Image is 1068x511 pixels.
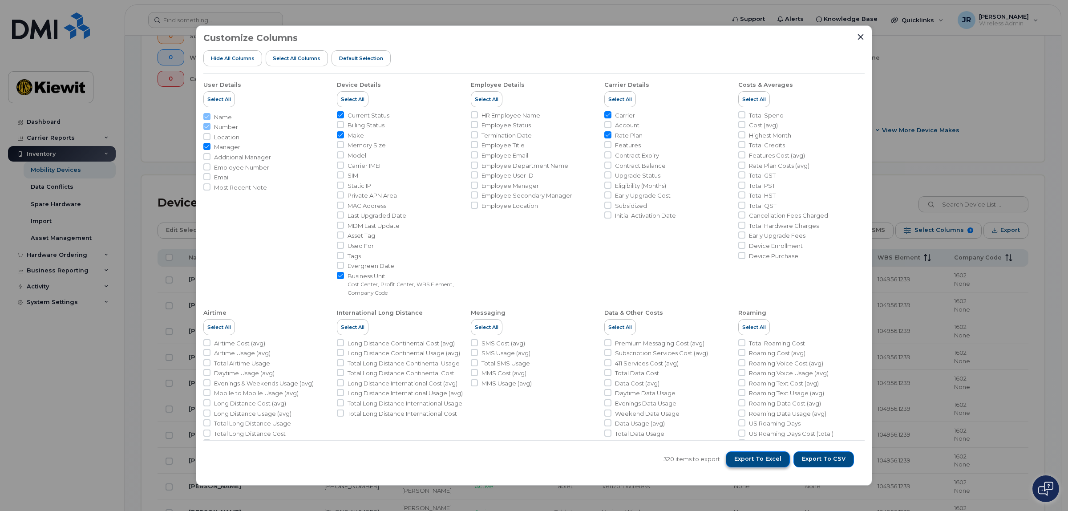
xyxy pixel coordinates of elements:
[348,272,463,280] span: Business Unit
[339,55,383,62] span: Default Selection
[332,50,391,66] button: Default Selection
[211,55,255,62] span: Hide All Columns
[481,349,530,357] span: SMS Usage (avg)
[348,379,457,388] span: Long Distance International Cost (avg)
[348,151,366,160] span: Model
[348,141,386,150] span: Memory Size
[742,96,766,103] span: Select All
[348,231,375,240] span: Asset Tag
[214,369,275,377] span: Daytime Usage (avg)
[348,162,380,170] span: Carrier IMEI
[214,419,291,428] span: Total Long Distance Usage
[749,369,829,377] span: Roaming Voice Usage (avg)
[348,222,400,230] span: MDM Last Update
[214,410,291,418] span: Long Distance Usage (avg)
[481,359,530,368] span: Total SMS Usage
[348,359,460,368] span: Total Long Distance Continental Usage
[749,389,824,397] span: Roaming Text Usage (avg)
[615,379,659,388] span: Data Cost (avg)
[348,171,358,180] span: SIM
[749,162,809,170] span: Rate Plan Costs (avg)
[348,369,454,377] span: Total Long Distance Continental Cost
[749,131,791,140] span: Highest Month
[615,349,708,357] span: Subscription Services Cost (avg)
[749,339,805,348] span: Total Roaming Cost
[738,81,793,89] div: Costs & Averages
[749,359,823,368] span: Roaming Voice Cost (avg)
[214,349,271,357] span: Airtime Usage (avg)
[214,173,230,182] span: Email
[348,252,361,260] span: Tags
[214,123,238,131] span: Number
[749,410,826,418] span: Roaming Data Usage (avg)
[266,50,328,66] button: Select all Columns
[749,349,805,357] span: Roaming Cost (avg)
[214,183,267,192] span: Most Recent Note
[749,182,775,190] span: Total PST
[481,379,532,388] span: MMS Usage (avg)
[337,319,368,335] button: Select All
[348,389,463,397] span: Long Distance International Usage (avg)
[481,171,534,180] span: Employee User ID
[857,33,865,41] button: Close
[214,379,314,388] span: Evenings & Weekends Usage (avg)
[749,141,785,150] span: Total Credits
[348,211,406,220] span: Last Upgraded Date
[802,455,845,463] span: Export to CSV
[214,153,271,162] span: Additional Manager
[615,182,666,190] span: Eligibility (Months)
[337,309,423,317] div: International Long Distance
[348,410,457,418] span: Total Long Distance International Cost
[604,81,649,89] div: Carrier Details
[348,131,364,140] span: Make
[615,151,659,160] span: Contract Expiry
[481,151,528,160] span: Employee Email
[471,91,502,107] button: Select All
[214,113,232,122] span: Name
[615,191,671,200] span: Early Upgrade Cost
[348,281,454,296] small: Cost Center, Profit Center, WBS Element, Company Code
[348,399,462,408] span: Total Long Distance International Usage
[604,91,636,107] button: Select All
[203,309,227,317] div: Airtime
[471,319,502,335] button: Select All
[663,455,720,463] span: 320 items to export
[481,369,526,377] span: MMS Cost (avg)
[481,202,538,210] span: Employee Location
[481,191,572,200] span: Employee Secondary Manager
[481,131,532,140] span: Termination Date
[749,379,819,388] span: Roaming Text Cost (avg)
[348,262,394,270] span: Evergreen Date
[749,242,803,250] span: Device Enrollment
[749,399,821,408] span: Roaming Data Cost (avg)
[615,202,647,210] span: Subsidized
[793,451,854,467] button: Export to CSV
[481,111,540,120] span: HR Employee Name
[738,309,766,317] div: Roaming
[749,202,777,210] span: Total QST
[348,111,389,120] span: Current Status
[742,324,766,331] span: Select All
[341,324,364,331] span: Select All
[348,191,397,200] span: Private APN Area
[348,182,371,190] span: Static IP
[203,33,298,43] h3: Customize Columns
[608,324,632,331] span: Select All
[203,91,235,107] button: Select All
[615,211,676,220] span: Initial Activation Date
[348,349,460,357] span: Long Distance Continental Usage (avg)
[604,309,663,317] div: Data & Other Costs
[749,191,776,200] span: Total HST
[615,121,639,130] span: Account
[214,359,270,368] span: Total Airtime Usage
[471,309,506,317] div: Messaging
[207,324,231,331] span: Select All
[749,211,828,220] span: Cancellation Fees Charged
[214,133,239,142] span: Location
[726,451,790,467] button: Export to Excel
[481,121,531,130] span: Employee Status
[615,171,660,180] span: Upgrade Status
[214,430,286,438] span: Total Long Distance Cost
[348,202,386,210] span: MAC Address
[337,91,368,107] button: Select All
